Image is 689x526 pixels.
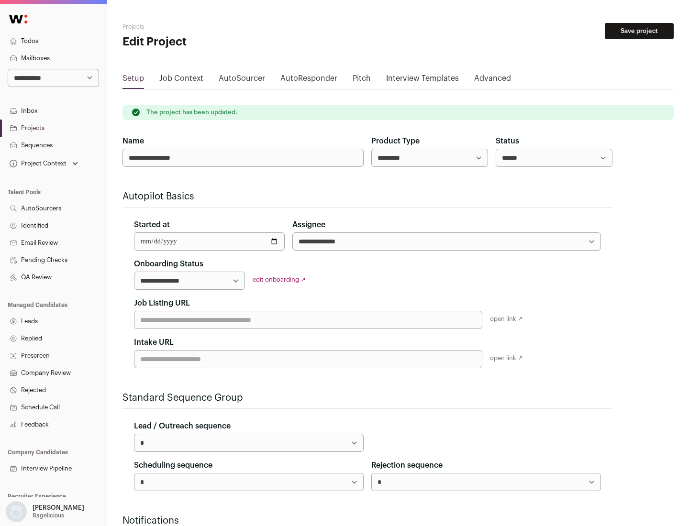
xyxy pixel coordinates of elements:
a: Interview Templates [386,73,459,88]
a: Pitch [353,73,371,88]
a: Setup [122,73,144,88]
label: Rejection sequence [371,460,443,471]
label: Name [122,135,144,147]
h2: Autopilot Basics [122,190,612,203]
button: Open dropdown [8,157,80,170]
button: Open dropdown [4,501,86,522]
a: edit onboarding ↗ [253,276,306,283]
label: Assignee [292,219,325,230]
p: [PERSON_NAME] [33,504,84,512]
label: Intake URL [134,337,174,348]
p: Bagelicious [33,512,64,519]
label: Status [496,135,519,147]
label: Product Type [371,135,420,147]
img: nopic.png [6,501,27,522]
button: Save project [605,23,674,39]
a: AutoSourcer [219,73,265,88]
a: AutoResponder [280,73,337,88]
label: Scheduling sequence [134,460,212,471]
label: Lead / Outreach sequence [134,420,231,432]
label: Onboarding Status [134,258,203,270]
a: Advanced [474,73,511,88]
h2: Projects [122,23,306,31]
h2: Standard Sequence Group [122,391,612,405]
label: Started at [134,219,170,230]
img: Wellfound [4,10,33,29]
p: The project has been updated. [146,109,237,116]
label: Job Listing URL [134,297,190,309]
h1: Edit Project [122,34,306,50]
div: Project Context [8,160,67,167]
a: Job Context [159,73,203,88]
